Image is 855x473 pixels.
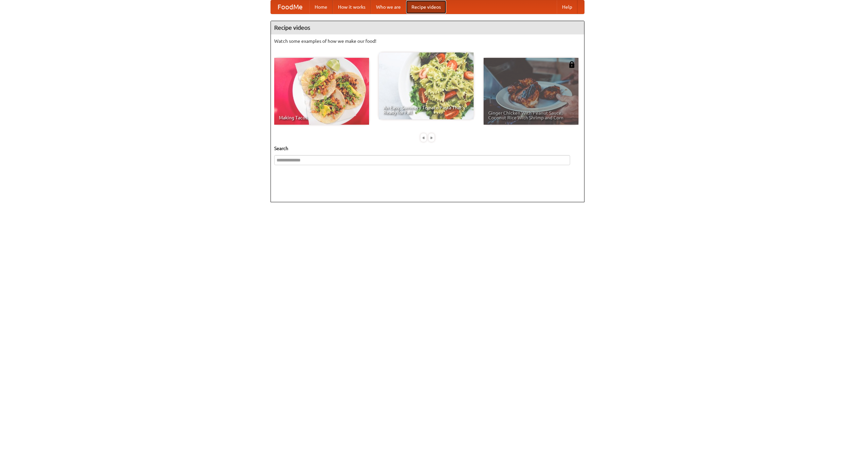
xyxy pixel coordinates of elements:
a: How it works [333,0,371,14]
div: » [429,133,435,142]
a: Home [309,0,333,14]
img: 483408.png [568,61,575,68]
a: Recipe videos [406,0,446,14]
a: FoodMe [271,0,309,14]
h5: Search [274,145,581,152]
h4: Recipe videos [271,21,584,34]
span: An Easy, Summery Tomato Pasta That's Ready for Fall [383,105,469,115]
p: Watch some examples of how we make our food! [274,38,581,44]
a: Making Tacos [274,58,369,125]
div: « [420,133,426,142]
span: Making Tacos [279,115,364,120]
a: Help [557,0,577,14]
a: An Easy, Summery Tomato Pasta That's Ready for Fall [379,52,474,119]
a: Who we are [371,0,406,14]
